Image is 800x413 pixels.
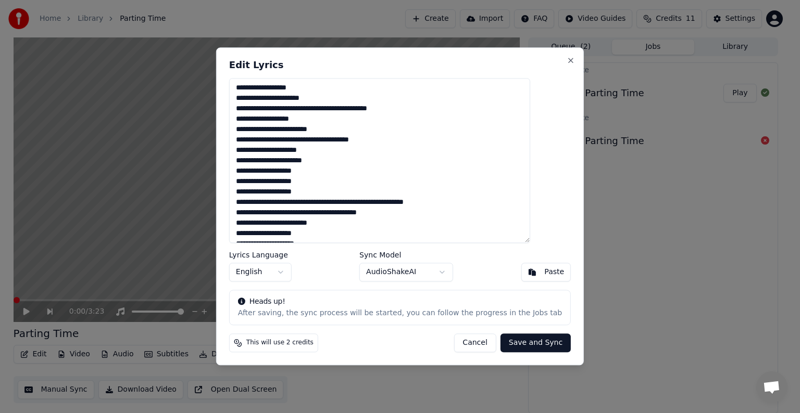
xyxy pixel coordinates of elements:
[229,252,292,259] label: Lyrics Language
[359,252,453,259] label: Sync Model
[454,334,496,353] button: Cancel
[246,339,314,347] span: This will use 2 credits
[501,334,571,353] button: Save and Sync
[238,308,562,319] div: After saving, the sync process will be started, you can follow the progress in the Jobs tab
[521,263,571,282] button: Paste
[544,267,564,278] div: Paste
[229,60,571,70] h2: Edit Lyrics
[238,297,562,307] div: Heads up!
